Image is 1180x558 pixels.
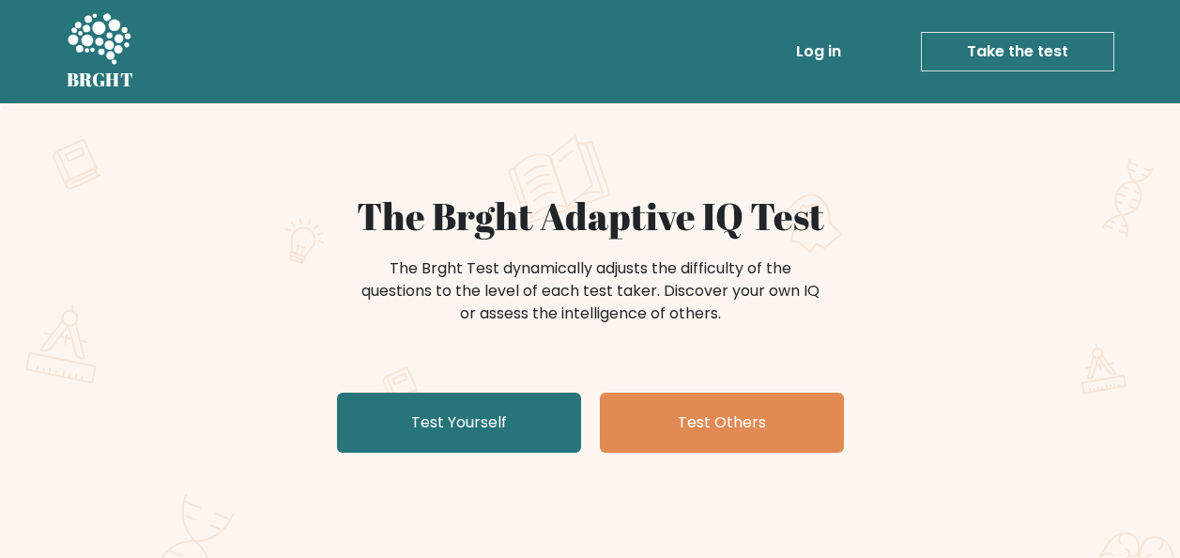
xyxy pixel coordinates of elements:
a: Take the test [921,32,1114,71]
h5: BRGHT [67,69,134,91]
a: BRGHT [67,8,134,96]
a: Test Others [600,393,844,453]
h1: The Brght Adaptive IQ Test [132,194,1049,239]
div: The Brght Test dynamically adjusts the difficulty of the questions to the level of each test take... [356,257,825,325]
a: Log in [789,33,849,70]
a: Test Yourself [337,393,581,453]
